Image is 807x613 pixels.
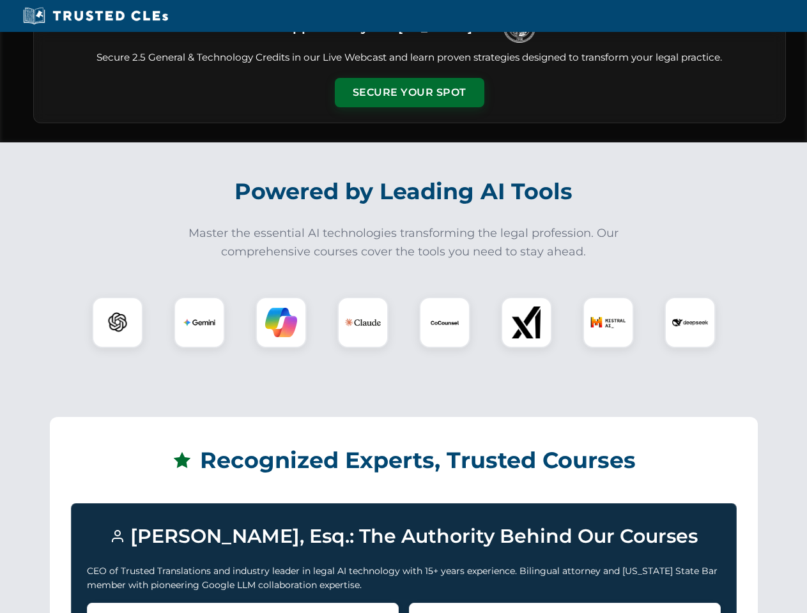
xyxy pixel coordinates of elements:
[337,297,388,348] div: Claude
[180,224,627,261] p: Master the essential AI technologies transforming the legal profession. Our comprehensive courses...
[335,78,484,107] button: Secure Your Spot
[345,305,381,340] img: Claude Logo
[429,306,461,338] img: CoCounsel Logo
[99,304,136,341] img: ChatGPT Logo
[49,50,770,65] p: Secure 2.5 General & Technology Credits in our Live Webcast and learn proven strategies designed ...
[174,297,225,348] div: Gemini
[87,564,721,593] p: CEO of Trusted Translations and industry leader in legal AI technology with 15+ years experience....
[665,297,716,348] div: DeepSeek
[87,519,721,554] h3: [PERSON_NAME], Esq.: The Authority Behind Our Courses
[183,306,215,338] img: Gemini Logo
[50,169,758,214] h2: Powered by Leading AI Tools
[265,306,297,338] img: Copilot Logo
[256,297,307,348] div: Copilot
[92,297,143,348] div: ChatGPT
[419,297,470,348] div: CoCounsel
[583,297,634,348] div: Mistral AI
[672,305,708,340] img: DeepSeek Logo
[511,306,542,338] img: xAI Logo
[19,6,172,26] img: Trusted CLEs
[71,438,737,483] h2: Recognized Experts, Trusted Courses
[590,305,626,340] img: Mistral AI Logo
[501,297,552,348] div: xAI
